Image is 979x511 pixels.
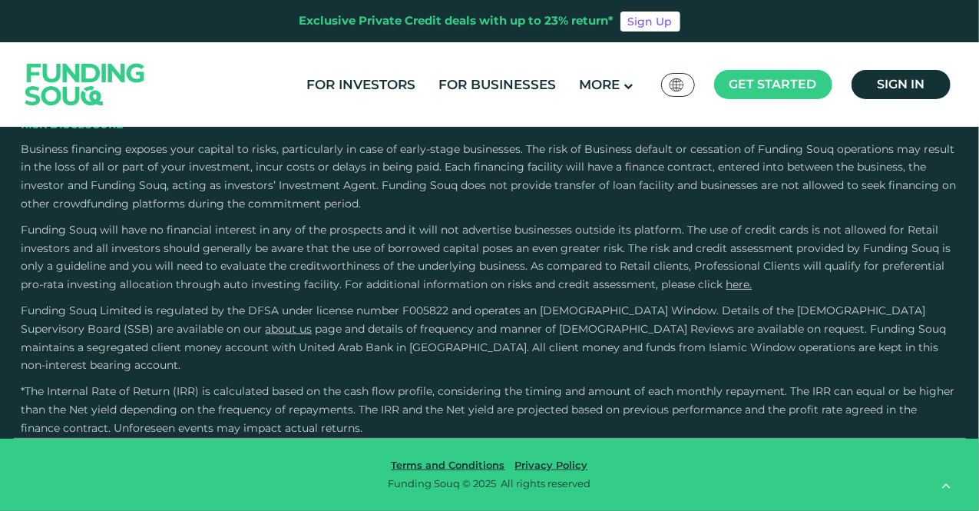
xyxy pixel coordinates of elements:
p: *The Internal Rate of Return (IRR) is calculated based on the cash flow profile, considering the ... [21,383,958,437]
img: SA Flag [670,78,683,91]
span: Get started [729,77,817,91]
button: back [929,469,964,503]
span: Funding Souq © [389,477,471,489]
a: For Businesses [435,72,560,98]
a: For Investors [303,72,419,98]
span: All rights reserved [501,477,591,489]
img: Logo [10,45,160,123]
span: Funding Souq will have no financial interest in any of the prospects and it will not advertise bu... [21,223,951,291]
a: Privacy Policy [511,459,592,471]
span: More [579,77,620,92]
span: page [316,322,342,336]
a: here. [726,277,752,291]
span: 2025 [474,477,497,489]
a: Sign Up [620,12,680,32]
p: Business financing exposes your capital to risks, particularly in case of early-stage businesses.... [21,141,958,214]
span: and details of frequency and manner of [DEMOGRAPHIC_DATA] Reviews are available on request. Fundi... [21,322,947,373]
span: Funding Souq Limited is regulated by the DFSA under license number F005822 and operates an [DEMOG... [21,304,926,336]
span: Sign in [877,77,924,91]
a: Sign in [852,70,951,99]
a: About Us [266,322,313,336]
div: Exclusive Private Credit deals with up to 23% return* [299,12,614,30]
a: Terms and Conditions [388,459,509,471]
